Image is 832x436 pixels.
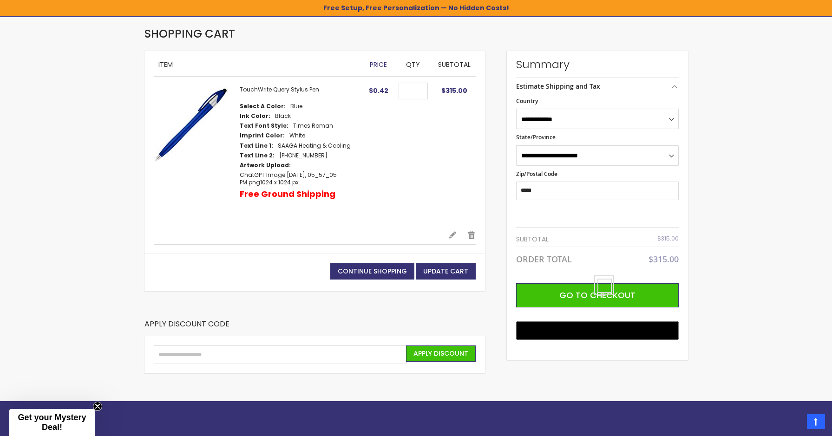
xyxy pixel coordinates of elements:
dt: Text Line 1 [240,142,273,150]
iframe: Google Customer Reviews [755,411,832,436]
span: $315.00 [441,86,467,95]
a: TouchWrite Query Stylus Pen-Blue [154,86,240,221]
dt: Text Font Style [240,122,288,130]
span: Item [158,60,173,69]
span: Zip/Postal Code [516,170,557,178]
a: Continue Shopping [330,263,414,280]
dd: 1024 x 1024 px. [240,171,360,186]
span: State/Province [516,133,556,141]
dt: Ink Color [240,112,270,120]
dt: Text Line 2 [240,152,275,159]
dd: Times Roman [293,122,333,130]
dd: White [289,132,305,139]
span: Price [370,60,387,69]
dt: Select A Color [240,103,286,110]
dd: SAAGA Heating & Cooling [278,142,351,150]
a: ChatGPT Image [DATE], 05_57_05 PM.png [240,171,337,186]
button: Update Cart [416,263,476,280]
span: $0.42 [369,86,388,95]
dd: Blue [290,103,302,110]
strong: Apply Discount Code [144,319,229,336]
span: Update Cart [423,267,468,276]
button: Buy with GPay [516,321,679,340]
strong: Summary [516,57,679,72]
span: Get your Mystery Deal! [18,413,86,432]
img: TouchWrite Query Stylus Pen-Blue [154,86,230,163]
strong: Estimate Shipping and Tax [516,82,600,91]
dd: [PHONE_NUMBER] [279,152,328,159]
button: Close teaser [93,402,102,411]
dd: Black [275,112,291,120]
span: Shopping Cart [144,26,235,41]
dt: Artwork Upload [240,162,291,169]
a: TouchWrite Query Stylus Pen [240,85,319,93]
div: Get your Mystery Deal!Close teaser [9,409,95,436]
p: Free Ground Shipping [240,189,335,200]
span: Apply Discount [413,349,468,358]
span: Subtotal [438,60,471,69]
span: Country [516,97,538,105]
dt: Imprint Color [240,132,285,139]
span: Qty [406,60,420,69]
span: Continue Shopping [338,267,407,276]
